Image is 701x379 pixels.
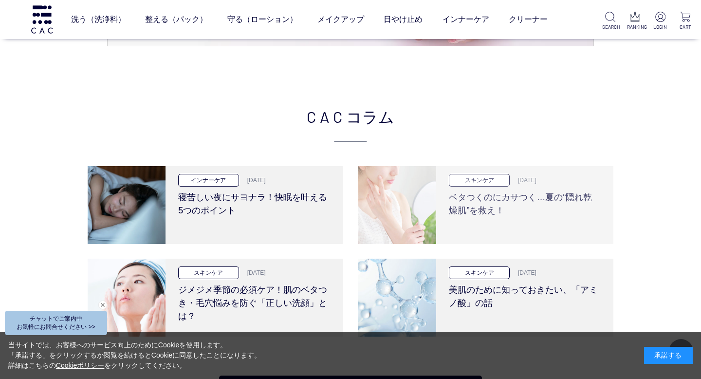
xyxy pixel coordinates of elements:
img: 寝苦しい夜にサヨナラ！快眠を叶える5つのポイント [88,166,166,244]
a: Cookieポリシー [56,361,105,369]
a: クリーナー [509,6,548,33]
a: ベタつくのにカサつく…夏の“隠れ乾燥肌”を救え！ スキンケア [DATE] ベタつくのにカサつく…夏の“隠れ乾燥肌”を救え！ [358,166,613,244]
div: 承諾する [644,347,693,364]
img: 美肌のために知っておきたい、「アミノ酸」の話 [358,259,436,337]
a: メイクアップ [317,6,364,33]
h3: 美肌のために知っておきたい、「アミノ酸」の話 [449,279,600,310]
h2: CAC [88,105,613,142]
img: ベタつくのにカサつく…夏の“隠れ乾燥肌”を救え！ [358,166,436,244]
div: 当サイトでは、お客様へのサービス向上のためにCookieを使用します。 「承諾する」をクリックするか閲覧を続けるとCookieに同意したことになります。 詳細はこちらの をクリックしてください。 [8,340,261,371]
a: ジメジメ季節の必須ケア！肌のベタつき・毛穴悩みを防ぐ「正しい洗顔」とは？ スキンケア [DATE] ジメジメ季節の必須ケア！肌のベタつき・毛穴悩みを防ぐ「正しい洗顔」とは？ [88,259,343,337]
h3: 寝苦しい夜にサヨナラ！快眠を叶える5つのポイント [178,187,330,217]
p: スキンケア [449,266,510,279]
span: コラム [346,105,394,128]
p: [DATE] [241,176,266,185]
a: 整える（パック） [145,6,207,33]
p: RANKING [627,23,643,31]
a: 守る（ローション） [227,6,297,33]
p: [DATE] [241,268,266,277]
p: [DATE] [512,268,536,277]
a: 美肌のために知っておきたい、「アミノ酸」の話 スキンケア [DATE] 美肌のために知っておきたい、「アミノ酸」の話 [358,259,613,337]
a: RANKING [627,12,643,31]
img: logo [30,5,54,33]
p: スキンケア [178,266,239,279]
p: LOGIN [652,23,668,31]
p: スキンケア [449,174,510,186]
h3: ジメジメ季節の必須ケア！肌のベタつき・毛穴悩みを防ぐ「正しい洗顔」とは？ [178,279,330,323]
a: 洗う（洗浄料） [71,6,126,33]
p: SEARCH [602,23,618,31]
a: 寝苦しい夜にサヨナラ！快眠を叶える5つのポイント インナーケア [DATE] 寝苦しい夜にサヨナラ！快眠を叶える5つのポイント [88,166,343,244]
a: インナーケア [443,6,489,33]
a: SEARCH [602,12,618,31]
p: [DATE] [512,176,536,185]
a: LOGIN [652,12,668,31]
a: CART [677,12,693,31]
img: ジメジメ季節の必須ケア！肌のベタつき・毛穴悩みを防ぐ「正しい洗顔」とは？ [88,259,166,337]
h3: ベタつくのにカサつく…夏の“隠れ乾燥肌”を救え！ [449,187,600,217]
a: 日やけ止め [384,6,423,33]
p: インナーケア [178,174,239,186]
p: CART [677,23,693,31]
